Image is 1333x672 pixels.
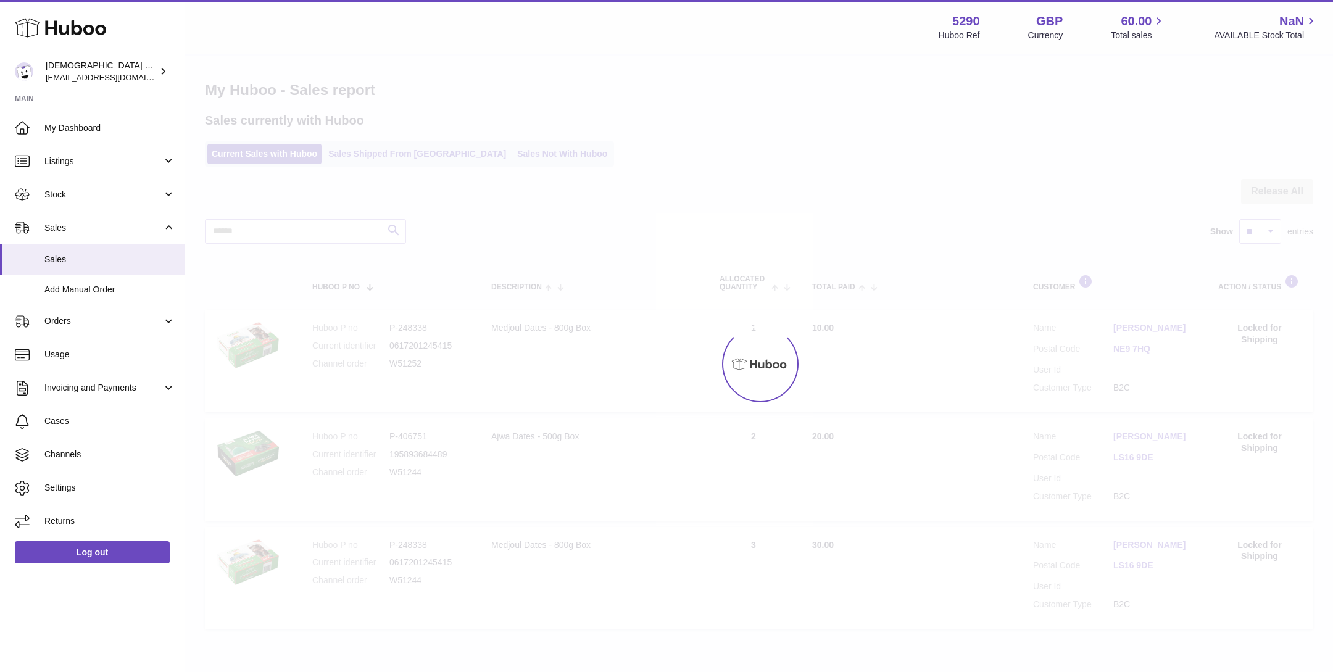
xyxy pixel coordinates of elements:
a: NaN AVAILABLE Stock Total [1214,13,1318,41]
span: NaN [1279,13,1304,30]
div: [DEMOGRAPHIC_DATA] Charity [46,60,157,83]
span: AVAILABLE Stock Total [1214,30,1318,41]
span: Returns [44,515,175,527]
strong: 5290 [952,13,980,30]
span: Orders [44,315,162,327]
span: Listings [44,156,162,167]
span: Usage [44,349,175,360]
span: Settings [44,482,175,494]
span: Sales [44,254,175,265]
a: Log out [15,541,170,563]
span: Invoicing and Payments [44,382,162,394]
strong: GBP [1036,13,1063,30]
span: Total sales [1111,30,1166,41]
span: 60.00 [1121,13,1152,30]
div: Huboo Ref [939,30,980,41]
span: Add Manual Order [44,284,175,296]
span: Channels [44,449,175,460]
span: Cases [44,415,175,427]
span: [EMAIL_ADDRESS][DOMAIN_NAME] [46,72,181,82]
span: Sales [44,222,162,234]
span: Stock [44,189,162,201]
div: Currency [1028,30,1063,41]
span: My Dashboard [44,122,175,134]
img: info@muslimcharity.org.uk [15,62,33,81]
a: 60.00 Total sales [1111,13,1166,41]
